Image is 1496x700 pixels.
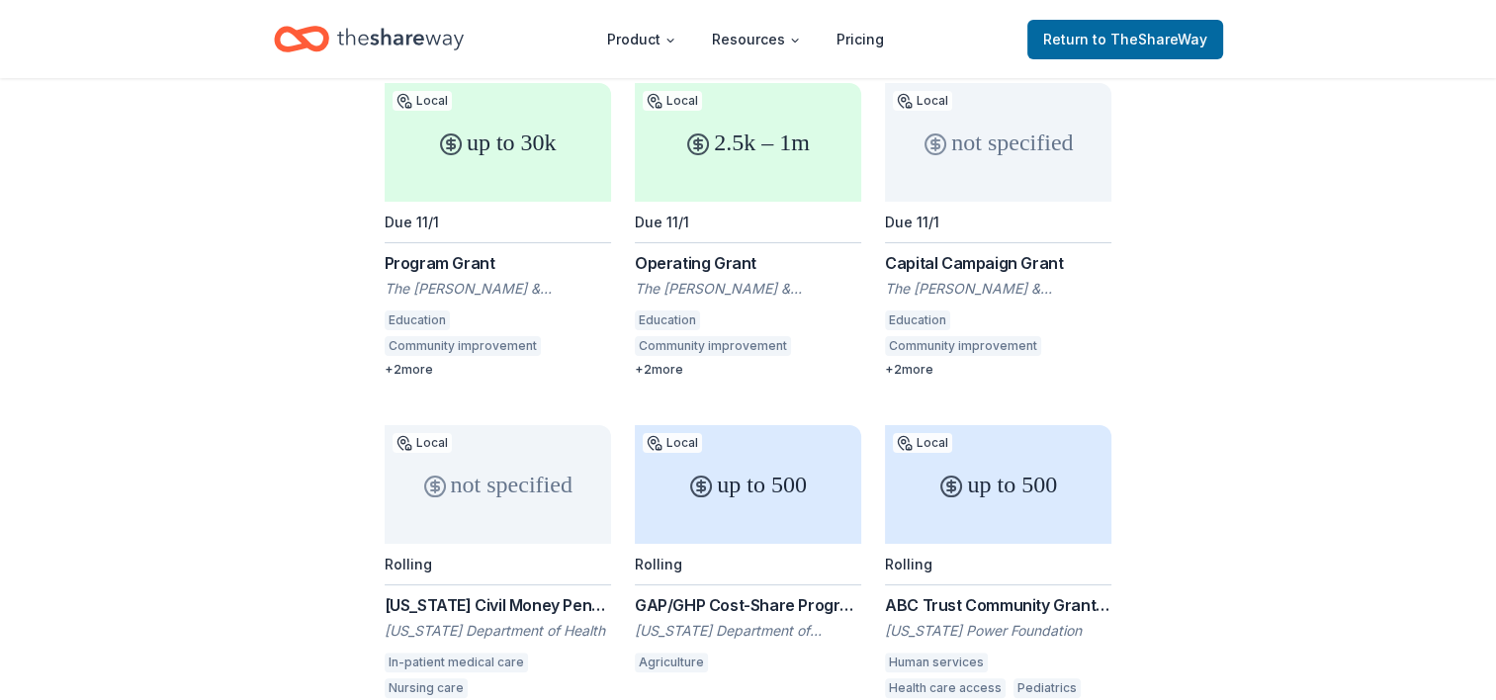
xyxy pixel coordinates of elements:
div: The [PERSON_NAME] & [PERSON_NAME] Foundation [885,279,1111,299]
div: Local [893,433,952,453]
div: + 2 more [635,362,861,378]
div: up to 500 [635,425,861,544]
div: Community improvement [635,336,791,356]
div: GAP/GHP Cost-Share Program [635,593,861,617]
div: not specified [385,425,611,544]
div: Local [643,433,702,453]
div: Pediatrics [1013,678,1081,698]
a: up to 500LocalRollingGAP/GHP Cost-Share Program[US_STATE] Department of Agriculture & IndustriesA... [635,425,861,678]
div: [US_STATE] Power Foundation [885,621,1111,641]
div: Education [385,310,450,330]
div: Local [393,91,452,111]
div: Rolling [635,556,682,572]
span: Return [1043,28,1207,51]
div: Local [893,91,952,111]
a: Pricing [821,20,900,59]
div: Rolling [385,556,432,572]
nav: Main [591,16,900,62]
div: Rolling [885,556,932,572]
div: 2.5k – 1m [635,83,861,202]
div: Education [885,310,950,330]
div: [US_STATE] Civil Money Penalty (CMP) Funds [385,593,611,617]
div: Operating Grant [635,251,861,275]
div: Nursing care [385,678,468,698]
a: Home [274,16,464,62]
a: 2.5k – 1mLocalDue 11/1Operating GrantThe [PERSON_NAME] & [PERSON_NAME] FoundationEducationCommuni... [635,83,861,378]
div: Health care access [885,678,1006,698]
div: Education [635,310,700,330]
div: ABC Trust Community Grant Programs [885,593,1111,617]
div: Due 11/1 [635,214,689,230]
span: to TheShareWay [1093,31,1207,47]
div: The [PERSON_NAME] & [PERSON_NAME] Foundation [635,279,861,299]
div: Due 11/1 [885,214,939,230]
div: Community improvement [885,336,1041,356]
div: Due 11/1 [385,214,439,230]
a: Returnto TheShareWay [1027,20,1223,59]
div: not specified [885,83,1111,202]
div: up to 30k [385,83,611,202]
div: The [PERSON_NAME] & [PERSON_NAME] Foundation [385,279,611,299]
button: Resources [696,20,817,59]
div: [US_STATE] Department of Agriculture & Industries [635,621,861,641]
div: Human services [885,653,988,672]
div: + 2 more [385,362,611,378]
div: In-patient medical care [385,653,528,672]
div: Local [643,91,702,111]
div: Agriculture [635,653,708,672]
a: not specifiedLocalDue 11/1Capital Campaign GrantThe [PERSON_NAME] & [PERSON_NAME] FoundationEduca... [885,83,1111,378]
div: up to 500 [885,425,1111,544]
button: Product [591,20,692,59]
div: Program Grant [385,251,611,275]
div: + 2 more [885,362,1111,378]
a: up to 30kLocalDue 11/1Program GrantThe [PERSON_NAME] & [PERSON_NAME] FoundationEducationCommunity... [385,83,611,378]
div: [US_STATE] Department of Health [385,621,611,641]
div: Local [393,433,452,453]
div: Capital Campaign Grant [885,251,1111,275]
div: Community improvement [385,336,541,356]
